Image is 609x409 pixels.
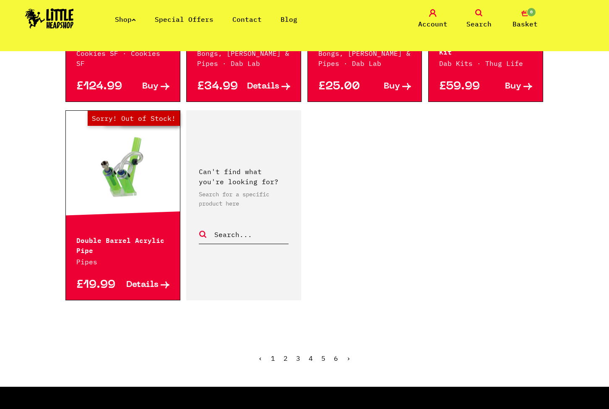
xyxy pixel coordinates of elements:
p: Search for a specific product here [199,190,289,208]
a: Contact [232,15,262,23]
a: Details [123,281,169,289]
p: £124.99 [76,82,123,91]
span: Buy [505,82,521,91]
p: £19.99 [76,281,123,289]
a: Search [458,9,500,29]
p: £59.99 [439,82,486,91]
a: Buy [365,82,411,91]
a: 0 Basket [504,9,546,29]
a: « Previous [258,354,263,362]
span: 2 [284,354,288,362]
img: Little Head Shop Logo [25,8,74,29]
p: £34.99 [197,82,244,91]
a: 3 [296,354,300,362]
a: Next » [346,354,351,362]
p: Bongs, [PERSON_NAME] & Pipes · Dab Lab [197,48,290,68]
p: Bongs, [PERSON_NAME] & Pipes · Dab Lab [318,48,411,68]
span: Buy [384,82,400,91]
p: Can't find what you're looking for? [199,167,289,187]
span: Search [466,19,492,29]
p: Double Barrel Acrylic Pipe [76,234,169,255]
span: 0 [526,7,536,17]
a: 5 [321,354,325,362]
span: Basket [513,19,538,29]
a: Special Offers [155,15,213,23]
p: Dab Kits · Thug Life [439,58,532,68]
p: Cookies SF · Cookies SF [76,48,169,68]
a: 6 [334,354,338,362]
a: Buy [486,82,532,91]
span: Buy [142,82,159,91]
p: Pipes [76,257,169,267]
a: Shop [115,15,136,23]
span: Details [247,82,279,91]
input: Search... [213,229,289,240]
a: Blog [281,15,297,23]
span: Account [418,19,448,29]
span: Sorry! Out of Stock! [88,111,180,126]
a: Buy [123,82,169,91]
span: Details [126,281,159,289]
a: Details [244,82,290,91]
a: Out of Stock Hurry! Low Stock Sorry! Out of Stock! [66,125,180,209]
a: 1 [271,354,275,362]
a: 4 [309,354,313,362]
p: £25.00 [318,82,365,91]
